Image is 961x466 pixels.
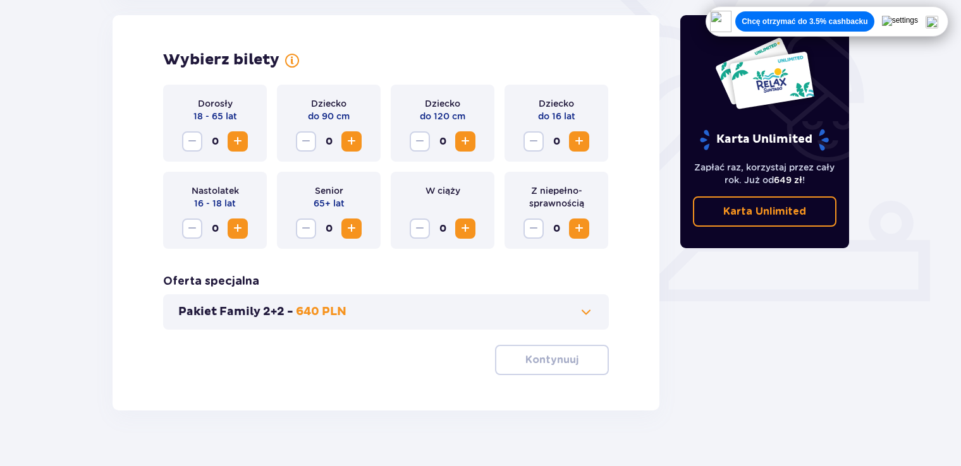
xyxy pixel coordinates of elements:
[314,197,345,210] p: 65+ lat
[311,97,346,110] p: Dziecko
[425,184,460,197] p: W ciąży
[163,51,279,69] p: Wybierz bilety
[319,131,339,152] span: 0
[205,131,225,152] span: 0
[455,131,475,152] button: Increase
[308,110,350,122] p: do 90 cm
[410,131,430,152] button: Decrease
[525,353,578,367] p: Kontynuuj
[523,131,544,152] button: Decrease
[539,97,574,110] p: Dziecko
[315,184,343,197] p: Senior
[296,304,346,320] p: 640 PLN
[194,197,236,210] p: 16 - 18 lat
[296,218,316,239] button: Decrease
[546,131,566,152] span: 0
[774,175,802,185] span: 649 zł
[455,218,475,239] button: Increase
[569,131,589,152] button: Increase
[425,97,460,110] p: Dziecko
[192,184,239,197] p: Nastolatek
[182,131,202,152] button: Decrease
[538,110,575,122] p: do 16 lat
[205,218,225,239] span: 0
[523,218,544,239] button: Decrease
[163,274,259,289] p: Oferta specjalna
[228,218,248,239] button: Increase
[693,161,837,186] p: Zapłać raz, korzystaj przez cały rok. Już od !
[341,218,362,239] button: Increase
[546,218,566,239] span: 0
[178,304,293,320] p: Pakiet Family 2+2 -
[319,218,339,239] span: 0
[432,218,453,239] span: 0
[495,345,609,375] button: Kontynuuj
[198,97,233,110] p: Dorosły
[410,218,430,239] button: Decrease
[228,131,248,152] button: Increase
[341,131,362,152] button: Increase
[178,304,594,320] button: Pakiet Family 2+2 -640 PLN
[296,131,316,152] button: Decrease
[515,184,598,210] p: Z niepełno­sprawnością
[193,110,237,122] p: 18 - 65 lat
[723,205,806,218] p: Karta Unlimited
[699,129,830,151] p: Karta Unlimited
[432,131,453,152] span: 0
[420,110,465,122] p: do 120 cm
[693,196,837,227] a: Karta Unlimited
[182,218,202,239] button: Decrease
[569,218,589,239] button: Increase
